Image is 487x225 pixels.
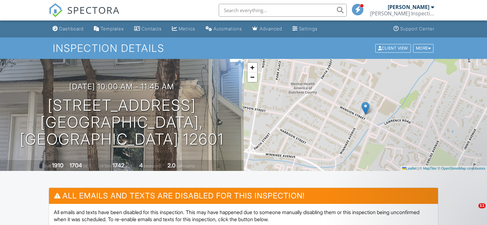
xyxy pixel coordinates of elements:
span: + [250,63,254,71]
a: Contacts [132,23,164,35]
span: sq.ft. [125,164,133,168]
div: Dashboard [59,26,84,31]
div: 1704 [69,162,82,169]
a: Client View [375,45,412,50]
div: Client View [375,44,411,52]
h1: [STREET_ADDRESS] [GEOGRAPHIC_DATA], [GEOGRAPHIC_DATA] 12601 [10,97,233,148]
div: Contacts [142,26,162,31]
div: Support Center [400,26,434,31]
div: 4 [139,162,143,169]
span: Lot Size [98,164,111,168]
span: bathrooms [176,164,195,168]
span: SPECTORA [67,3,120,17]
div: Advanced [260,26,282,31]
a: SPECTORA [49,9,120,22]
div: 1742 [112,162,124,169]
a: Zoom in [248,63,257,72]
div: [PERSON_NAME] [388,4,429,10]
a: Templates [91,23,126,35]
div: More [413,44,434,52]
h3: [DATE] 10:00 am - 11:45 am [69,82,174,91]
span: 11 [478,203,486,208]
a: Metrics [169,23,198,35]
div: Metrics [179,26,195,31]
div: Automations [214,26,242,31]
div: 1910 [52,162,63,169]
input: Search everything... [219,4,347,17]
span: sq. ft. [83,164,92,168]
span: Built [44,164,51,168]
a: Support Center [391,23,437,35]
div: Templates [101,26,124,31]
a: Automations (Basic) [203,23,245,35]
img: Marker [361,102,369,115]
a: Advanced [250,23,285,35]
h3: All emails and texts are disabled for this inspection! [49,188,438,204]
span: bedrooms [144,164,161,168]
a: Settings [290,23,320,35]
div: 2.0 [167,162,175,169]
div: Lenny Rose Inspections LLC [370,10,434,17]
iframe: Intercom live chat [465,203,481,219]
a: Zoom out [248,72,257,82]
span: − [250,73,254,81]
a: Dashboard [50,23,86,35]
img: The Best Home Inspection Software - Spectora [49,3,63,17]
h1: Inspection Details [53,43,434,54]
p: All emails and texts have been disabled for this inspection. This may have happened due to someon... [54,209,433,223]
div: Settings [299,26,318,31]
